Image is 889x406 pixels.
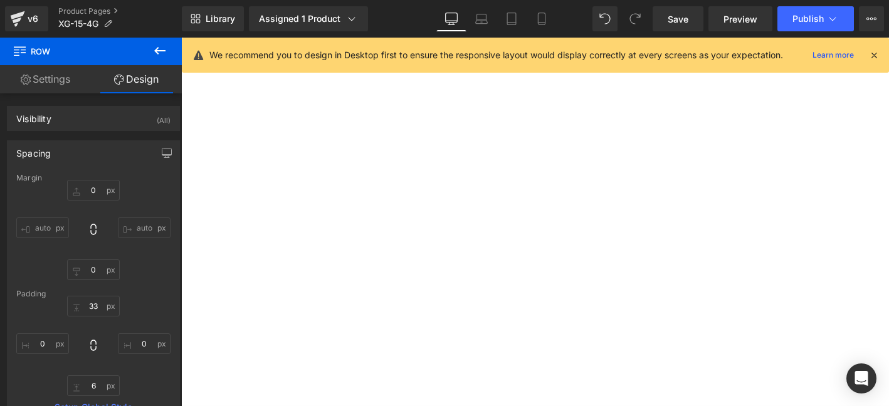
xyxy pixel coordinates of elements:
[807,48,859,63] a: Learn more
[623,6,648,31] button: Redo
[67,375,120,396] input: 0
[777,6,854,31] button: Publish
[5,6,48,31] a: v6
[206,13,235,24] span: Library
[859,6,884,31] button: More
[723,13,757,26] span: Preview
[157,107,171,127] div: (All)
[67,259,120,280] input: 0
[846,363,876,393] div: Open Intercom Messenger
[16,217,69,238] input: 0
[58,19,98,29] span: XG-15-4G
[259,13,358,25] div: Assigned 1 Product
[16,333,69,354] input: 0
[527,6,557,31] a: Mobile
[13,38,138,65] span: Row
[466,6,497,31] a: Laptop
[67,180,120,200] input: 0
[118,333,171,354] input: 0
[16,289,171,298] div: Padding
[91,65,182,93] a: Design
[67,296,120,316] input: 0
[497,6,527,31] a: Tablet
[25,11,41,27] div: v6
[792,14,824,24] span: Publish
[118,217,171,238] input: 0
[182,6,244,31] a: New Library
[592,6,618,31] button: Undo
[58,6,182,16] a: Product Pages
[708,6,772,31] a: Preview
[16,107,51,124] div: Visibility
[16,174,171,182] div: Margin
[209,48,783,62] p: We recommend you to design in Desktop first to ensure the responsive layout would display correct...
[668,13,688,26] span: Save
[436,6,466,31] a: Desktop
[16,141,51,159] div: Spacing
